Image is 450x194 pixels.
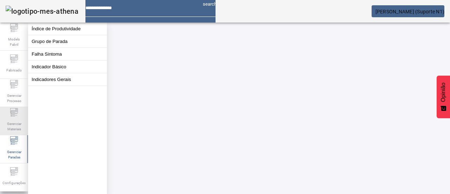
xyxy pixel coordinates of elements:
[437,76,450,118] button: Feedback - Mostrar pesquisa
[375,9,445,14] font: [PERSON_NAME] (Suporte N1)
[32,51,62,57] font: Falha Sintoma
[32,77,71,82] font: Indicadores Gerais
[32,26,81,31] font: Índice de Produtividade
[8,37,20,46] font: Modelo Fabril
[6,68,22,72] font: Fabricado
[28,73,107,86] button: Indicadores Gerais
[7,94,21,103] font: Gerenciar Processo
[28,61,107,73] button: Indicador Básico
[7,150,21,159] font: Gerenciar Paradas
[28,23,107,35] button: Índice de Produtividade
[2,181,26,185] font: Configurações
[28,35,107,48] button: Grupo de Parada
[32,64,66,69] font: Indicador Básico
[32,39,67,44] font: Grupo de Parada
[28,48,107,60] button: Falha Sintoma
[7,122,21,131] font: Gerenciar Materiais
[6,6,78,17] img: logotipo-mes-athena
[440,83,446,102] font: Opinião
